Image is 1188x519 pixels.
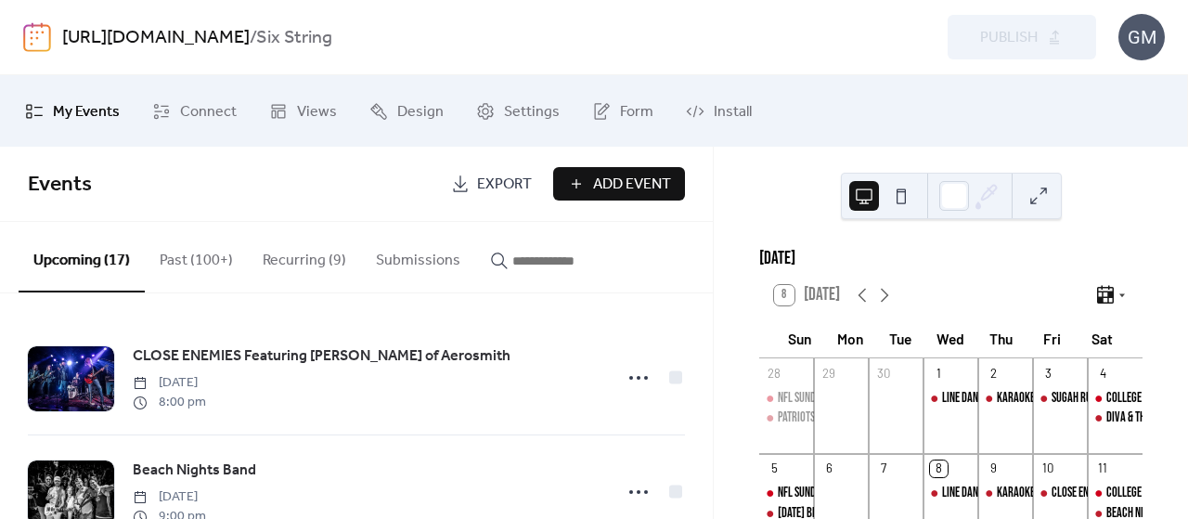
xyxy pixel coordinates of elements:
[620,97,653,126] span: Form
[297,97,337,126] span: Views
[133,344,510,369] a: CLOSE ENEMIES Featuring [PERSON_NAME] of Aerosmith
[1094,365,1111,382] div: 4
[923,389,978,408] div: LINE DANCING
[942,484,998,502] div: LINE DANCING
[778,389,831,408] div: NFL SUNDAYS
[553,167,685,201] button: Add Event
[1078,318,1128,358] div: Sat
[778,409,887,427] div: PATRIOTS PRE & POST GAME
[133,345,510,368] span: CLOSE ENEMIES Featuring [PERSON_NAME] of Aerosmith
[766,365,782,382] div: 28
[997,484,1083,502] div: Karaoke Thursdays
[53,97,120,126] span: My Events
[437,167,546,201] a: Export
[997,389,1083,408] div: Karaoke Thursdays
[875,318,925,358] div: Tue
[759,484,814,502] div: NFL SUNDAYS
[759,409,814,427] div: PATRIOTS PRE & POST GAME
[930,365,947,382] div: 1
[578,83,667,139] a: Form
[714,97,752,126] span: Install
[504,97,560,126] span: Settings
[1039,461,1056,477] div: 10
[133,459,256,483] a: Beach Nights Band
[361,222,475,291] button: Submissions
[248,222,361,291] button: Recurring (9)
[11,83,134,139] a: My Events
[255,83,351,139] a: Views
[672,83,766,139] a: Install
[778,484,831,502] div: NFL SUNDAYS
[820,365,837,382] div: 29
[1118,14,1165,60] div: GM
[875,365,892,382] div: 30
[774,318,824,358] div: Sun
[875,461,892,477] div: 7
[1088,409,1143,427] div: DIVA & THE PLAYBOYS
[930,461,947,477] div: 8
[355,83,458,139] a: Design
[1039,365,1056,382] div: 3
[250,20,256,56] b: /
[824,318,874,358] div: Mon
[133,487,206,507] span: [DATE]
[28,164,92,205] span: Events
[1033,389,1088,408] div: Sugah Rush
[133,460,256,482] span: Beach Nights Band
[985,461,1001,477] div: 9
[820,461,837,477] div: 6
[1088,484,1143,502] div: COLLEGE FOOTBALL SATURDAYS
[133,373,206,393] span: [DATE]
[759,246,1143,273] div: [DATE]
[180,97,237,126] span: Connect
[1027,318,1077,358] div: Fri
[1094,461,1111,477] div: 11
[62,20,250,56] a: [URL][DOMAIN_NAME]
[942,389,998,408] div: LINE DANCING
[23,22,51,52] img: logo
[978,484,1033,502] div: Karaoke Thursdays
[925,318,975,358] div: Wed
[1033,484,1088,502] div: CLOSE ENEMIES Featuring Tom Hamilton of Aerosmith
[138,83,251,139] a: Connect
[397,97,444,126] span: Design
[766,461,782,477] div: 5
[133,393,206,412] span: 8:00 pm
[1088,389,1143,408] div: COLLEGE FOOTBALL SATURDAYS
[923,484,978,502] div: LINE DANCING
[759,389,814,408] div: NFL SUNDAYS
[976,318,1027,358] div: Thu
[19,222,145,292] button: Upcoming (17)
[978,389,1033,408] div: Karaoke Thursdays
[256,20,332,56] b: Six String
[593,174,671,196] span: Add Event
[145,222,248,291] button: Past (100+)
[985,365,1001,382] div: 2
[462,83,574,139] a: Settings
[1052,389,1102,408] div: Sugah Rush
[477,174,532,196] span: Export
